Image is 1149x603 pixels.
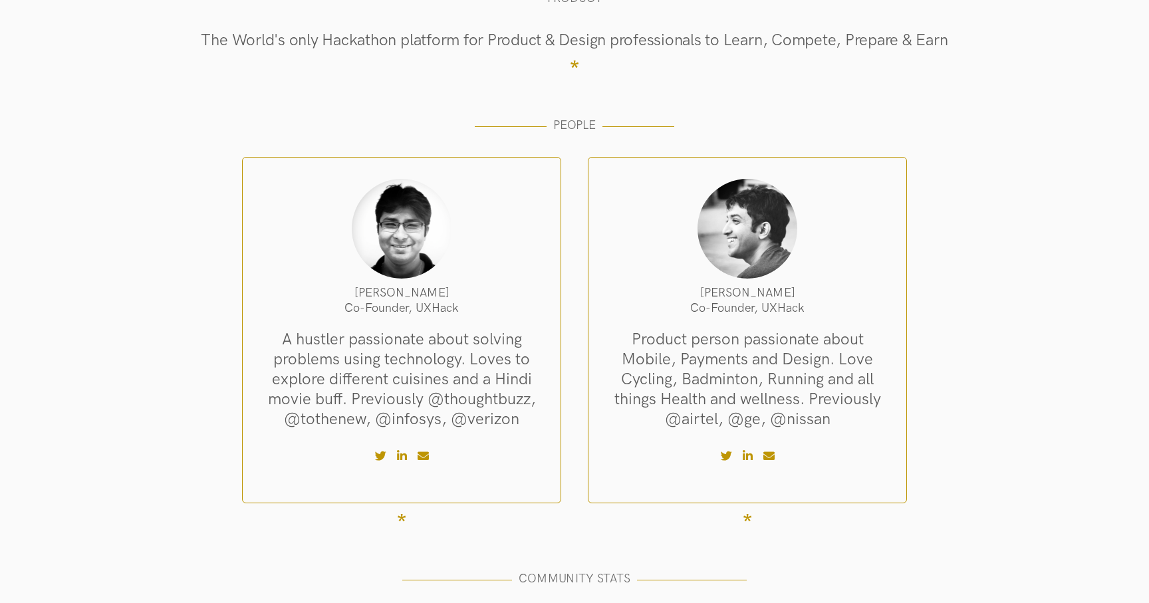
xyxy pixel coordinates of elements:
img: Akshay Kanade [698,179,797,279]
h4: The World's only Hackathon platform for Product & Design professionals to Learn, Compete, Prepare... [115,30,1034,90]
img: Nishith Gupta [352,179,451,279]
span: COMMUNITY STATS [512,571,636,586]
li: A hustler passionate about solving problems using technology. Loves to explore different cuisines... [264,329,539,429]
span: PEOPLE [547,118,602,132]
li: [PERSON_NAME] Co-Founder, UXHack [264,285,539,316]
li: [PERSON_NAME] Co-Founder, UXHack [610,285,885,316]
li: Product person passionate about Mobile, Payments and Design. Love Cycling, Badminton, Running and... [610,329,885,429]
